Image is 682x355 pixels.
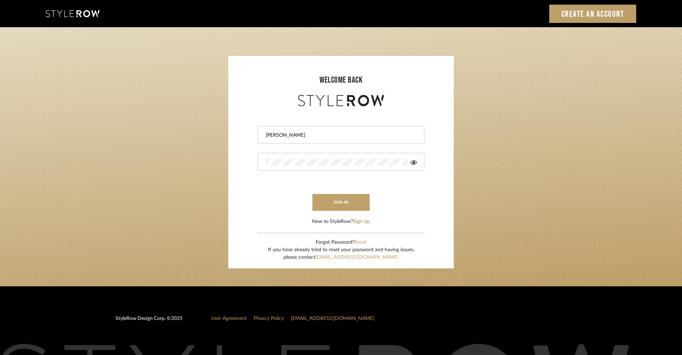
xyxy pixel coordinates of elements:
a: User Agreement [211,316,247,321]
div: Forgot Password? [268,239,414,246]
div: If you have already tried to reset your password and having issues, please contact [268,246,414,261]
button: Reset [355,239,367,246]
a: Create an Account [549,5,637,23]
a: Privacy Policy [254,316,284,321]
button: Sign Up [353,218,370,225]
div: StyleRow Design Corp. ©2025 [116,315,182,328]
div: New to StyleRow? [312,218,370,225]
div: welcome back [235,74,447,87]
input: Email Address [265,132,415,139]
a: [EMAIL_ADDRESS][DOMAIN_NAME] [291,316,374,321]
a: [EMAIL_ADDRESS][DOMAIN_NAME] [315,255,399,260]
button: sign in [312,194,370,211]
